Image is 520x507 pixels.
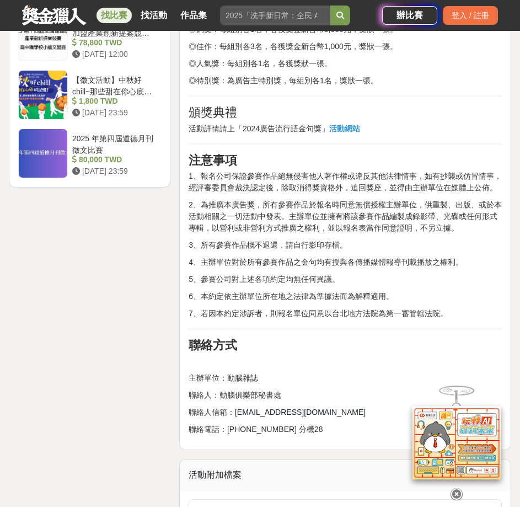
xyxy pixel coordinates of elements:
[189,258,463,266] span: 4、主辦單位對於所有參賽作品之金句均有授與各傳播媒體報導刊載播放之權利。
[189,123,502,135] p: 活動詳情請上「2024廣告流行語金句獎」
[189,407,502,418] p: 聯絡人信箱：
[72,154,157,166] div: 80,000 TWD
[189,58,502,70] p: ◎人氣獎：每組別各1名，各獲獎狀一張。
[72,74,157,95] div: 【徵文活動】中秋好chill~那些甜在你心底的記憶！
[136,8,171,23] a: 找活動
[189,389,502,401] p: 聯絡人：動腦俱樂部秘書處
[220,6,330,25] input: 2025「洗手新日常：全民 ALL IN」洗手歌全台徵選
[189,338,237,352] strong: 聯絡方式
[18,70,161,120] a: 【徵文活動】中秋好chill~那些甜在你心底的記憶！ 1,800 TWD [DATE] 23:59
[18,12,161,61] a: 2025 第十四屆全國連鎖加盟產業創新提案競賽暨高中職學校小論文競賽 78,800 TWD [DATE] 12:00
[189,309,448,318] span: 7、若因本約定涉訴者，則報名單位同意以台北地方法院為第一審管轄法院。
[412,405,501,478] img: d2146d9a-e6f6-4337-9592-8cefde37ba6b.png
[97,8,132,23] a: 找比賽
[176,8,211,23] a: 作品集
[189,153,237,167] strong: 注意事項
[329,124,360,133] a: 活動網站
[189,105,502,120] h2: 頒獎典禮
[189,172,502,192] span: 1、報名公司保證參賽作品絕無侵害他人著作權或違反其他法律情事，如有抄襲或仿冒情事，經評審委員會裁決認定後，除取消得獎資格外，追回獎座，並得由主辦單位在媒體上公佈。
[189,41,502,52] p: ◎佳作：每組別各3名，各獲獎金新台幣1,000元，獎狀一張。
[235,408,366,417] a: [EMAIL_ADDRESS][DOMAIN_NAME]
[189,372,502,384] p: 主辦單位：動腦雜誌
[72,133,157,154] div: 2025 年第四屆道德月刊徵文比賽
[72,37,157,49] div: 78,800 TWD
[189,75,502,87] p: ◎特別獎：為廣告主特別獎，每組別各1名，獎狀一張。
[18,129,161,178] a: 2025 年第四屆道德月刊徵文比賽 80,000 TWD [DATE] 23:59
[180,460,511,490] div: 活動附加檔案
[382,6,437,25] a: 辦比賽
[72,95,157,107] div: 1,800 TWD
[72,49,157,60] div: [DATE] 12:00
[189,424,502,435] p: 聯絡電話：[PHONE_NUMBER] 分機28
[72,107,157,119] div: [DATE] 23:59
[189,241,347,249] span: 3、所有參賽作品概不退還，請自行影印存檔。
[189,200,502,232] span: 2、為推廣本廣告獎，所有參賽作品於報名時同意無償授權主辦單位，供重製、出版、或於本活動相關之一切活動中發表。主辦單位並擁有將該參賽作品編製成錄影帶、光碟或任何形式專輯，以營利或非營利方式推廣之權...
[189,292,394,301] span: 6、本約定依主辦單位所在地之法律為準據法而為解釋適用。
[189,275,340,284] span: 5、參賽公司對上述各項約定均無任何異議。
[72,166,157,177] div: [DATE] 23:59
[443,6,498,25] div: 登入 / 註冊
